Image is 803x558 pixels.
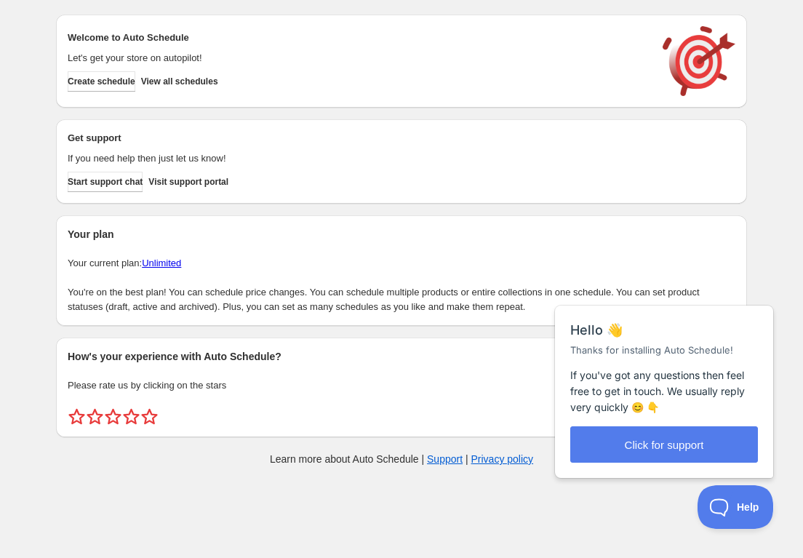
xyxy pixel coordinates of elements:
[68,31,648,45] h2: Welcome to Auto Schedule
[471,453,534,465] a: Privacy policy
[141,76,218,87] span: View all schedules
[148,176,228,188] span: Visit support portal
[68,349,735,364] h2: How's your experience with Auto Schedule?
[548,269,782,485] iframe: Help Scout Beacon - Messages and Notifications
[68,256,735,271] p: Your current plan:
[427,453,463,465] a: Support
[68,285,735,314] p: You're on the best plan! You can schedule price changes. You can schedule multiple products or en...
[141,71,218,92] button: View all schedules
[270,452,533,466] p: Learn more about Auto Schedule | |
[68,151,648,166] p: If you need help then just let us know!
[142,258,181,268] a: Unlimited
[68,227,735,242] h2: Your plan
[148,172,228,192] a: Visit support portal
[68,51,648,65] p: Let's get your store on autopilot!
[68,76,135,87] span: Create schedule
[68,71,135,92] button: Create schedule
[68,176,143,188] span: Start support chat
[68,172,143,192] a: Start support chat
[698,485,774,529] iframe: Help Scout Beacon - Open
[68,378,735,393] p: Please rate us by clicking on the stars
[68,131,648,146] h2: Get support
